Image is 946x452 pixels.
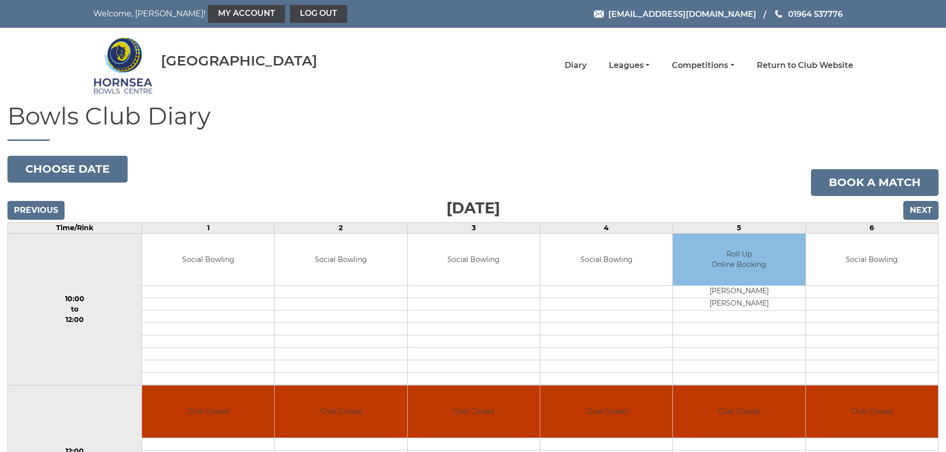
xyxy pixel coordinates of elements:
td: 2 [275,222,407,233]
td: Social Bowling [275,234,407,286]
a: My Account [208,5,285,23]
a: Leagues [609,60,650,71]
button: Choose date [7,156,128,183]
a: Log out [290,5,347,23]
td: Club Closed [540,386,672,438]
img: Email [594,10,604,18]
td: Social Bowling [408,234,540,286]
a: Phone us 01964 537776 [774,8,843,20]
td: Social Bowling [142,234,274,286]
td: [PERSON_NAME] [673,298,805,311]
td: Time/Rink [8,222,142,233]
img: Phone us [775,10,782,18]
td: 4 [540,222,672,233]
td: 3 [407,222,540,233]
input: Previous [7,201,65,220]
div: [GEOGRAPHIC_DATA] [161,53,317,68]
td: 6 [805,222,938,233]
a: Diary [565,60,586,71]
td: 5 [673,222,805,233]
a: Book a match [811,169,939,196]
td: [PERSON_NAME] [673,286,805,298]
td: Club Closed [673,386,805,438]
span: [EMAIL_ADDRESS][DOMAIN_NAME] [608,9,756,18]
span: 01964 537776 [788,9,843,18]
td: Social Bowling [806,234,938,286]
td: Social Bowling [540,234,672,286]
td: 1 [142,222,274,233]
a: Return to Club Website [757,60,853,71]
a: Competitions [672,60,734,71]
nav: Welcome, [PERSON_NAME]! [93,5,401,23]
td: Club Closed [142,386,274,438]
td: 10:00 to 12:00 [8,233,142,386]
td: Club Closed [806,386,938,438]
td: Club Closed [275,386,407,438]
a: Email [EMAIL_ADDRESS][DOMAIN_NAME] [594,8,756,20]
td: Roll Up Online Booking [673,234,805,286]
input: Next [903,201,939,220]
img: Hornsea Bowls Centre [93,31,153,100]
h1: Bowls Club Diary [7,103,939,141]
td: Club Closed [408,386,540,438]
